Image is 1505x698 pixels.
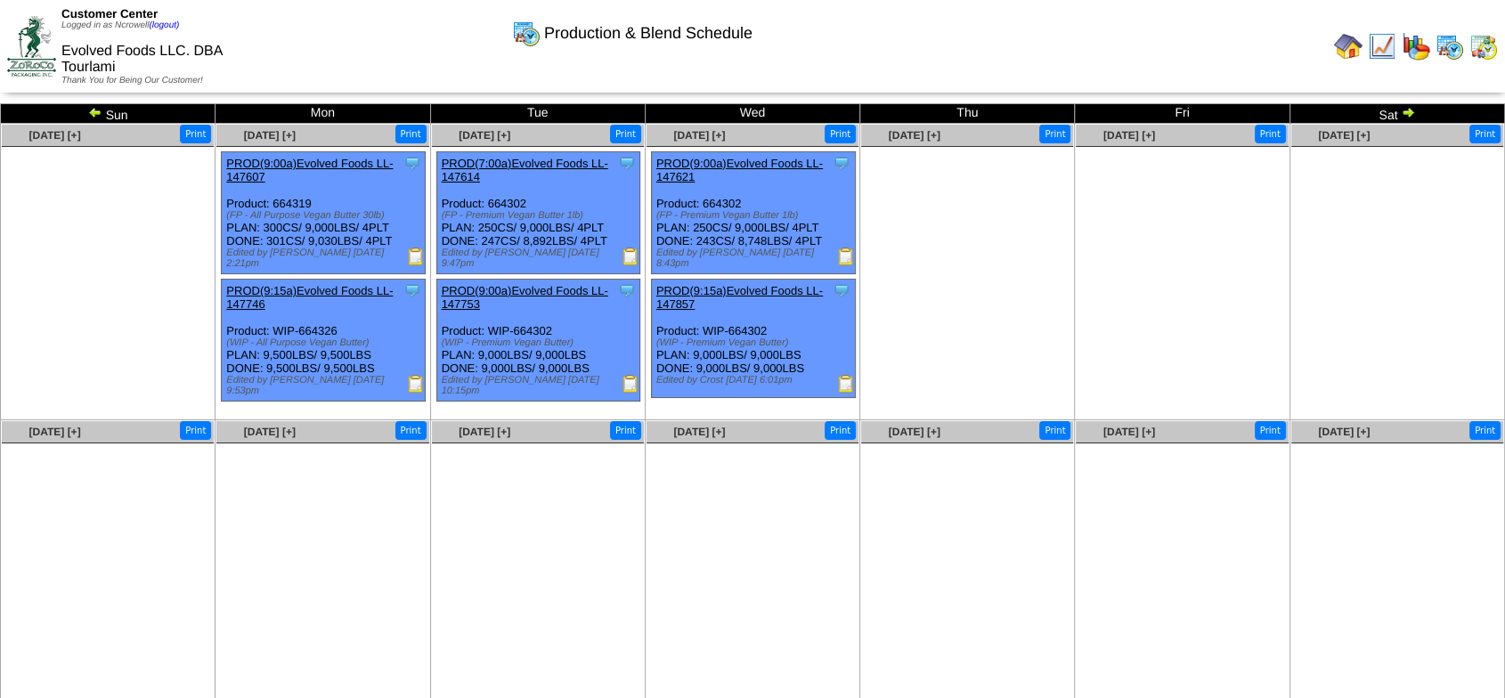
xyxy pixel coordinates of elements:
[889,426,940,438] a: [DATE] [+]
[837,248,855,265] img: Production Report
[651,280,855,398] div: Product: WIP-664302 PLAN: 9,000LBS / 9,000LBS DONE: 9,000LBS / 9,000LBS
[544,24,752,43] span: Production & Blend Schedule
[656,248,855,269] div: Edited by [PERSON_NAME] [DATE] 8:43pm
[403,281,421,299] img: Tooltip
[833,154,850,172] img: Tooltip
[837,375,855,393] img: Production Report
[61,76,203,85] span: Thank You for Being Our Customer!
[618,154,636,172] img: Tooltip
[442,284,608,311] a: PROD(9:00a)Evolved Foods LL-147753
[656,157,823,183] a: PROD(9:00a)Evolved Foods LL-147621
[1103,129,1155,142] a: [DATE] [+]
[226,337,425,348] div: (WIP - All Purpose Vegan Butter)
[656,210,855,221] div: (FP - Premium Vegan Butter 1lb)
[1401,105,1415,119] img: arrowright.gif
[180,125,211,143] button: Print
[61,7,158,20] span: Customer Center
[1469,421,1501,440] button: Print
[673,129,725,142] a: [DATE] [+]
[216,104,430,124] td: Mon
[1368,32,1396,61] img: line_graph.gif
[651,152,855,274] div: Product: 664302 PLAN: 250CS / 9,000LBS / 4PLT DONE: 243CS / 8,748LBS / 4PLT
[1402,32,1430,61] img: graph.gif
[403,154,421,172] img: Tooltip
[1039,125,1070,143] button: Print
[226,375,425,396] div: Edited by [PERSON_NAME] [DATE] 9:53pm
[825,421,856,440] button: Print
[512,19,541,47] img: calendarprod.gif
[459,426,510,438] a: [DATE] [+]
[436,152,640,274] div: Product: 664302 PLAN: 250CS / 9,000LBS / 4PLT DONE: 247CS / 8,892LBS / 4PLT
[222,280,426,402] div: Product: WIP-664326 PLAN: 9,500LBS / 9,500LBS DONE: 9,500LBS / 9,500LBS
[29,426,81,438] a: [DATE] [+]
[222,152,426,274] div: Product: 664319 PLAN: 300CS / 9,000LBS / 4PLT DONE: 301CS / 9,030LBS / 4PLT
[442,375,640,396] div: Edited by [PERSON_NAME] [DATE] 10:15pm
[442,210,640,221] div: (FP - Premium Vegan Butter 1lb)
[226,284,393,311] a: PROD(9:15a)Evolved Foods LL-147746
[618,281,636,299] img: Tooltip
[610,421,641,440] button: Print
[442,157,608,183] a: PROD(7:00a)Evolved Foods LL-147614
[436,280,640,402] div: Product: WIP-664302 PLAN: 9,000LBS / 9,000LBS DONE: 9,000LBS / 9,000LBS
[889,129,940,142] a: [DATE] [+]
[1469,32,1498,61] img: calendarinout.gif
[1289,104,1504,124] td: Sat
[656,337,855,348] div: (WIP - Premium Vegan Butter)
[622,248,639,265] img: Production Report
[1255,125,1286,143] button: Print
[673,426,725,438] a: [DATE] [+]
[407,375,425,393] img: Production Report
[61,44,223,75] span: Evolved Foods LLC. DBA Tourlami
[656,375,855,386] div: Edited by Crost [DATE] 6:01pm
[149,20,179,30] a: (logout)
[622,375,639,393] img: Production Report
[244,426,296,438] a: [DATE] [+]
[1469,125,1501,143] button: Print
[1075,104,1289,124] td: Fri
[244,129,296,142] a: [DATE] [+]
[1334,32,1363,61] img: home.gif
[407,248,425,265] img: Production Report
[1436,32,1464,61] img: calendarprod.gif
[226,210,425,221] div: (FP - All Purpose Vegan Butter 30lb)
[825,125,856,143] button: Print
[430,104,645,124] td: Tue
[610,125,641,143] button: Print
[645,104,859,124] td: Wed
[395,125,427,143] button: Print
[860,104,1075,124] td: Thu
[1318,426,1370,438] a: [DATE] [+]
[29,129,81,142] a: [DATE] [+]
[459,129,510,142] a: [DATE] [+]
[442,248,640,269] div: Edited by [PERSON_NAME] [DATE] 9:47pm
[656,284,823,311] a: PROD(9:15a)Evolved Foods LL-147857
[833,281,850,299] img: Tooltip
[442,337,640,348] div: (WIP - Premium Vegan Butter)
[61,20,179,30] span: Logged in as Ncrowell
[180,421,211,440] button: Print
[1,104,216,124] td: Sun
[88,105,102,119] img: arrowleft.gif
[1039,421,1070,440] button: Print
[1255,421,1286,440] button: Print
[7,16,56,76] img: ZoRoCo_Logo(Green%26Foil)%20jpg.webp
[1103,426,1155,438] a: [DATE] [+]
[226,157,393,183] a: PROD(9:00a)Evolved Foods LL-147607
[395,421,427,440] button: Print
[1318,129,1370,142] a: [DATE] [+]
[226,248,425,269] div: Edited by [PERSON_NAME] [DATE] 2:21pm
